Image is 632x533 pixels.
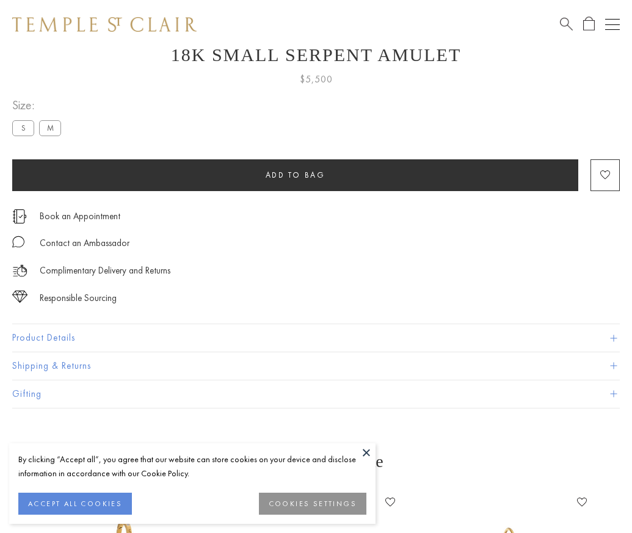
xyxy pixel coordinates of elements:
span: $5,500 [300,71,333,87]
a: Search [560,16,573,32]
button: ACCEPT ALL COOKIES [18,493,132,515]
div: Responsible Sourcing [40,291,117,306]
button: Product Details [12,324,620,352]
div: Contact an Ambassador [40,236,129,251]
a: Open Shopping Bag [583,16,595,32]
button: Gifting [12,380,620,408]
img: icon_sourcing.svg [12,291,27,303]
span: Add to bag [266,170,325,180]
h1: 18K Small Serpent Amulet [12,45,620,65]
span: Size: [12,95,66,115]
button: Open navigation [605,17,620,32]
p: Complimentary Delivery and Returns [40,263,170,278]
img: MessageIcon-01_2.svg [12,236,24,248]
button: Add to bag [12,159,578,191]
div: By clicking “Accept all”, you agree that our website can store cookies on your device and disclos... [18,452,366,480]
button: Shipping & Returns [12,352,620,380]
img: Temple St. Clair [12,17,197,32]
img: icon_appointment.svg [12,209,27,223]
a: Book an Appointment [40,209,120,223]
button: COOKIES SETTINGS [259,493,366,515]
label: S [12,120,34,136]
label: M [39,120,61,136]
img: icon_delivery.svg [12,263,27,278]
